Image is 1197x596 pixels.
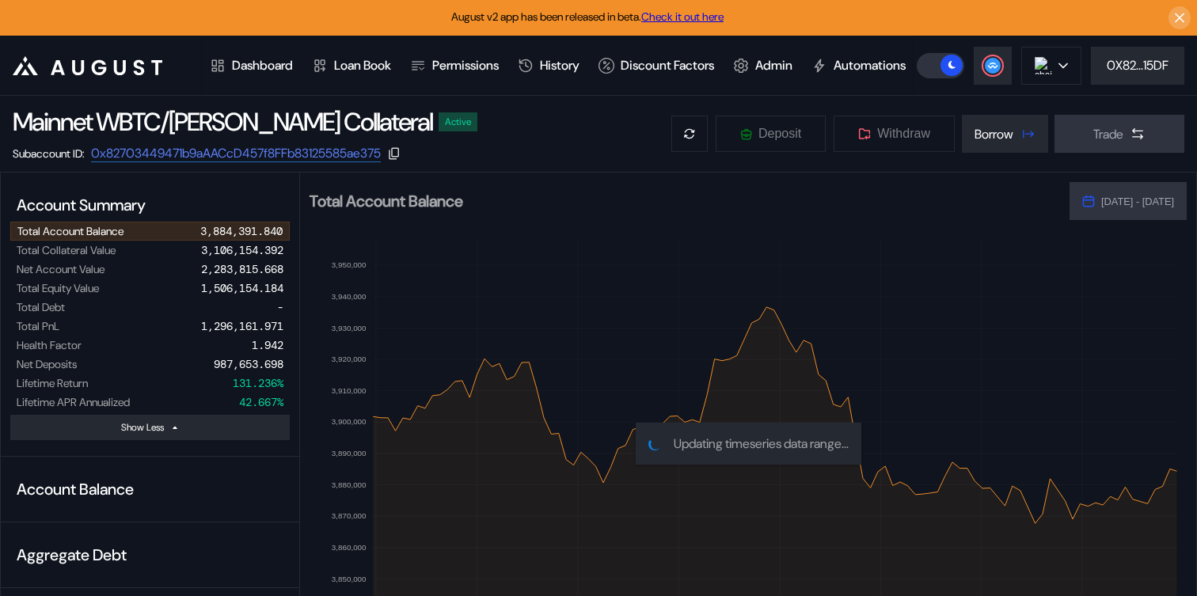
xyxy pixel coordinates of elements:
[277,300,283,314] div: -
[1093,126,1123,142] div: Trade
[1091,47,1184,85] button: 0X82...15DF
[445,116,471,127] div: Active
[239,395,283,409] div: 42.667%
[1035,57,1052,74] img: chain logo
[641,9,724,24] a: Check it out here
[802,36,915,95] a: Automations
[962,115,1048,153] button: Borrow
[310,193,1057,209] h2: Total Account Balance
[451,9,724,24] span: August v2 app has been released in beta.
[17,300,65,314] div: Total Debt
[540,57,579,74] div: History
[17,357,77,371] div: Net Deposits
[17,262,104,276] div: Net Account Value
[332,511,367,520] text: 3,870,000
[621,57,714,74] div: Discount Factors
[200,224,283,238] div: 3,884,391.840
[17,224,123,238] div: Total Account Balance
[13,146,85,161] div: Subaccount ID:
[200,36,302,95] a: Dashboard
[233,376,283,390] div: 131.236%
[91,145,381,162] a: 0x82703449471b9aAACcD457f8FFb83125585ae375
[332,386,367,395] text: 3,910,000
[401,36,508,95] a: Permissions
[332,292,367,301] text: 3,940,000
[334,57,391,74] div: Loan Book
[648,438,661,450] img: pending
[332,575,367,583] text: 3,850,000
[10,538,290,571] div: Aggregate Debt
[332,260,367,269] text: 3,950,000
[1107,57,1168,74] div: 0X82...15DF
[508,36,589,95] a: History
[975,126,1013,142] div: Borrow
[758,127,801,141] span: Deposit
[332,355,367,363] text: 3,920,000
[833,115,956,153] button: Withdraw
[834,57,906,74] div: Automations
[201,319,283,333] div: 1,296,161.971
[302,36,401,95] a: Loan Book
[715,115,826,153] button: Deposit
[17,338,82,352] div: Health Factor
[17,281,99,295] div: Total Equity Value
[589,36,724,95] a: Discount Factors
[10,473,290,506] div: Account Balance
[214,357,283,371] div: 987,653.698
[17,376,88,390] div: Lifetime Return
[17,319,59,333] div: Total PnL
[17,395,130,409] div: Lifetime APR Annualized
[432,57,499,74] div: Permissions
[755,57,792,74] div: Admin
[121,421,164,434] div: Show Less
[332,480,367,489] text: 3,880,000
[201,243,283,257] div: 3,106,154.392
[332,324,367,332] text: 3,930,000
[201,281,283,295] div: 1,506,154.184
[674,435,849,452] span: Updating timeseries data range...
[10,415,290,440] button: Show Less
[201,262,283,276] div: 2,283,815.668
[10,188,290,222] div: Account Summary
[877,127,930,141] span: Withdraw
[1054,115,1184,153] button: Trade
[13,105,432,139] div: Mainnet WBTC/[PERSON_NAME] Collateral
[232,57,293,74] div: Dashboard
[724,36,802,95] a: Admin
[17,243,116,257] div: Total Collateral Value
[1021,47,1081,85] button: chain logo
[332,449,367,457] text: 3,890,000
[252,338,283,352] div: 1.942
[332,417,367,426] text: 3,900,000
[332,543,367,552] text: 3,860,000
